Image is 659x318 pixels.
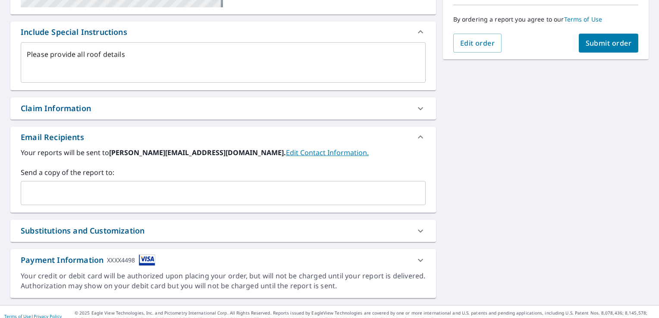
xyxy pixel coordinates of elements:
b: [PERSON_NAME][EMAIL_ADDRESS][DOMAIN_NAME]. [109,148,286,157]
div: Include Special Instructions [21,26,127,38]
button: Edit order [453,34,502,53]
img: cardImage [139,254,155,266]
div: Email Recipients [10,127,436,147]
label: Send a copy of the report to: [21,167,426,178]
div: Claim Information [21,103,91,114]
div: Your credit or debit card will be authorized upon placing your order, but will not be charged unt... [21,271,426,291]
a: EditContactInfo [286,148,369,157]
div: Include Special Instructions [10,22,436,42]
span: Edit order [460,38,495,48]
label: Your reports will be sent to [21,147,426,158]
div: Claim Information [10,97,436,119]
button: Submit order [579,34,639,53]
div: Payment Information [21,254,155,266]
div: Email Recipients [21,131,84,143]
span: Submit order [586,38,632,48]
div: Substitutions and Customization [10,220,436,242]
div: XXXX4498 [107,254,135,266]
div: Substitutions and Customization [21,225,144,237]
textarea: Please provide all roof details [27,50,420,75]
div: Payment InformationXXXX4498cardImage [10,249,436,271]
a: Terms of Use [564,15,603,23]
p: By ordering a report you agree to our [453,16,638,23]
